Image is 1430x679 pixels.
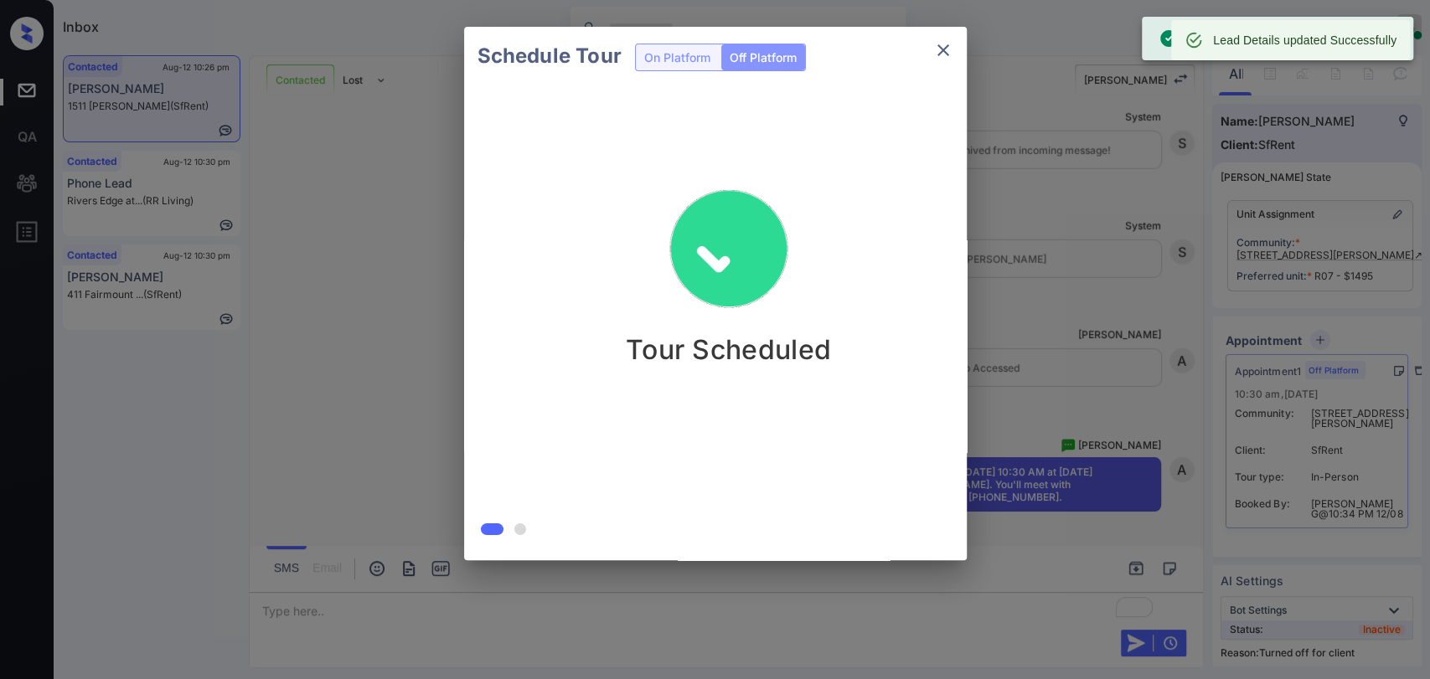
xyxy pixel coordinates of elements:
h2: Schedule Tour [464,27,635,85]
img: success.888e7dccd4847a8d9502.gif [645,166,813,333]
p: Tour Scheduled [626,333,831,366]
div: Lead Details updated Successfully [1213,25,1396,55]
button: close [927,33,960,67]
div: Off-Platform Tour scheduled successfully [1159,22,1384,55]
